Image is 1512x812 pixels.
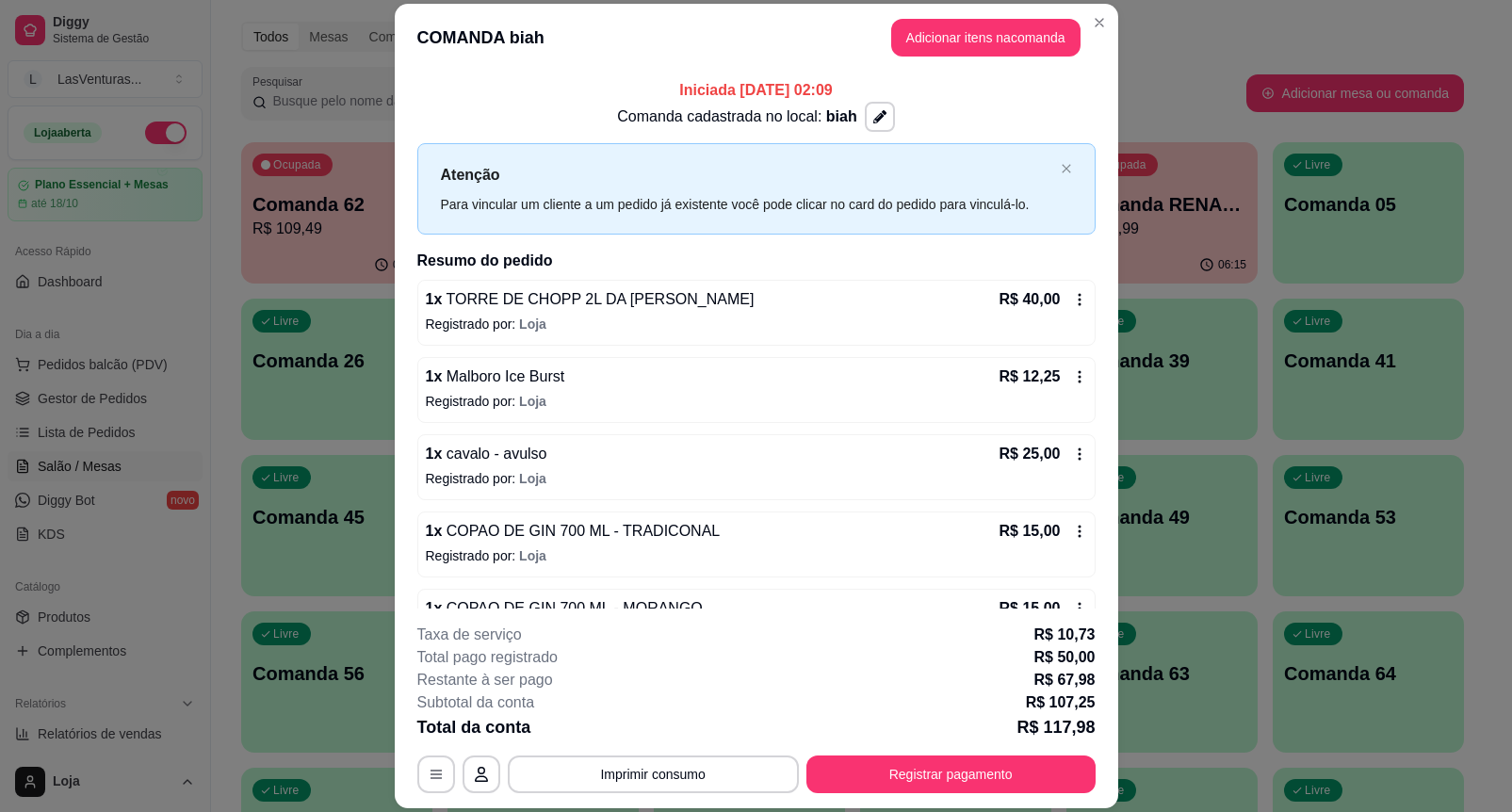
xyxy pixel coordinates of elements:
[417,646,558,669] p: Total pago registrado
[508,755,799,793] button: Imprimir consumo
[519,471,546,486] span: Loja
[426,392,1087,411] p: Registrado por:
[1061,163,1072,174] span: close
[417,250,1096,272] h2: Resumo do pedido
[1000,520,1061,543] p: R$ 15,00
[1061,163,1072,175] button: close
[426,520,721,543] p: 1 x
[442,523,720,539] span: COPAO DE GIN 700 ML - TRADICONAL
[519,317,546,332] span: Loja
[617,106,856,128] p: Comanda cadastrada no local:
[519,394,546,409] span: Loja
[1026,691,1096,714] p: R$ 107,25
[826,108,857,124] span: biah
[426,469,1087,488] p: Registrado por:
[426,315,1087,333] p: Registrado por:
[1034,669,1096,691] p: R$ 67,98
[442,291,754,307] span: TORRE DE CHOPP 2L DA [PERSON_NAME]
[426,365,565,388] p: 1 x
[442,600,703,616] span: COPAO DE GIN 700 ML - MORANGO
[441,194,1053,215] div: Para vincular um cliente a um pedido já existente você pode clicar no card do pedido para vinculá...
[395,4,1118,72] header: COMANDA biah
[519,548,546,563] span: Loja
[441,163,1053,187] p: Atenção
[1084,8,1114,38] button: Close
[1000,288,1061,311] p: R$ 40,00
[1000,443,1061,465] p: R$ 25,00
[426,546,1087,565] p: Registrado por:
[1000,365,1061,388] p: R$ 12,25
[1016,714,1095,740] p: R$ 117,98
[442,446,546,462] span: cavalo - avulso
[442,368,564,384] span: Malboro Ice Burst
[891,19,1081,57] button: Adicionar itens nacomanda
[417,669,553,691] p: Restante à ser pago
[417,624,522,646] p: Taxa de serviço
[417,79,1096,102] p: Iniciada [DATE] 02:09
[417,714,531,740] p: Total da conta
[1034,624,1096,646] p: R$ 10,73
[417,691,535,714] p: Subtotal da conta
[1034,646,1096,669] p: R$ 50,00
[426,597,703,620] p: 1 x
[1000,597,1061,620] p: R$ 15,00
[426,443,547,465] p: 1 x
[806,755,1096,793] button: Registrar pagamento
[426,288,755,311] p: 1 x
